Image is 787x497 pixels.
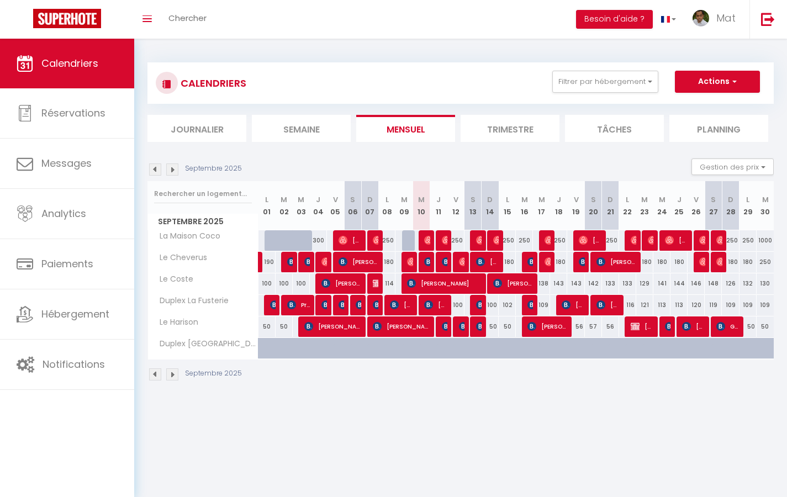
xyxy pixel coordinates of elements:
[545,251,550,272] span: [PERSON_NAME]
[476,316,482,337] span: [PERSON_NAME]
[757,316,774,337] div: 50
[482,316,499,337] div: 50
[740,273,757,294] div: 132
[677,194,682,205] abbr: J
[557,194,561,205] abbr: J
[585,316,602,337] div: 57
[648,230,653,251] span: [PERSON_NAME]
[653,273,670,294] div: 141
[670,273,688,294] div: 144
[499,316,516,337] div: 50
[527,251,533,272] span: [PERSON_NAME]
[41,207,86,220] span: Analytics
[499,252,516,272] div: 180
[150,338,260,350] span: Duplex [GEOGRAPHIC_DATA][PERSON_NAME]
[711,194,716,205] abbr: S
[459,251,464,272] span: [PERSON_NAME]
[150,230,223,242] span: La Maison Coco
[670,181,688,230] th: 25
[293,181,310,230] th: 03
[533,181,550,230] th: 17
[533,295,550,315] div: 109
[41,257,93,271] span: Paiements
[619,181,636,230] th: 22
[168,12,207,24] span: Chercher
[178,71,246,96] h3: CALENDRIERS
[316,194,320,205] abbr: J
[378,273,395,294] div: 114
[574,194,579,205] abbr: V
[567,181,584,230] th: 19
[722,295,739,315] div: 109
[688,295,705,315] div: 120
[499,295,516,315] div: 102
[41,106,105,120] span: Réservations
[150,273,196,285] span: Le Coste
[385,194,389,205] abbr: L
[378,230,395,251] div: 250
[407,251,413,272] span: [PERSON_NAME]
[550,252,567,272] div: 180
[740,181,757,230] th: 29
[722,252,739,272] div: 180
[487,194,493,205] abbr: D
[367,194,373,205] abbr: D
[258,316,276,337] div: 50
[626,194,629,205] abbr: L
[424,230,430,251] span: [PERSON_NAME]
[401,194,408,205] abbr: M
[252,115,351,142] li: Semaine
[716,316,739,337] span: Gome Imadiy
[461,115,559,142] li: Trimestre
[538,194,545,205] abbr: M
[418,194,425,205] abbr: M
[373,273,378,294] span: [PERSON_NAME]
[327,181,344,230] th: 05
[344,181,361,230] th: 06
[321,273,361,294] span: [PERSON_NAME] [PERSON_NAME]
[550,273,567,294] div: 143
[298,194,304,205] abbr: M
[304,316,361,337] span: [PERSON_NAME]
[659,194,665,205] abbr: M
[407,273,481,294] span: [PERSON_NAME]
[591,194,596,205] abbr: S
[258,252,264,273] a: [PERSON_NAME]
[395,181,413,230] th: 09
[350,194,355,205] abbr: S
[533,273,550,294] div: 138
[378,181,395,230] th: 08
[716,251,722,272] span: Moulirath Yos
[631,230,636,251] span: [PERSON_NAME]
[482,181,499,230] th: 14
[185,163,242,174] p: Septembre 2025
[304,251,310,272] span: [PERSON_NAME]
[447,230,464,251] div: 250
[9,4,42,38] button: Ouvrir le widget de chat LiveChat
[442,251,447,272] span: [PERSON_NAME]
[270,294,276,315] span: [PERSON_NAME]
[596,251,636,272] span: [PERSON_NAME]
[636,273,653,294] div: 129
[527,316,567,337] span: [PERSON_NAME]
[33,9,101,28] img: Super Booking
[424,251,430,272] span: [PERSON_NAME]
[722,181,739,230] th: 28
[390,294,413,315] span: [PERSON_NAME]
[694,194,699,205] abbr: V
[740,295,757,315] div: 109
[516,181,533,230] th: 16
[585,273,602,294] div: 142
[653,295,670,315] div: 113
[688,273,705,294] div: 146
[740,316,757,337] div: 50
[722,230,739,251] div: 250
[287,251,293,272] span: [PERSON_NAME]
[442,316,447,337] span: [PERSON_NAME]
[722,273,739,294] div: 126
[476,230,482,251] span: [PERSON_NAME]
[527,294,533,315] span: [PERSON_NAME]
[276,273,293,294] div: 100
[493,273,533,294] span: [PERSON_NAME]
[41,307,109,321] span: Hébergement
